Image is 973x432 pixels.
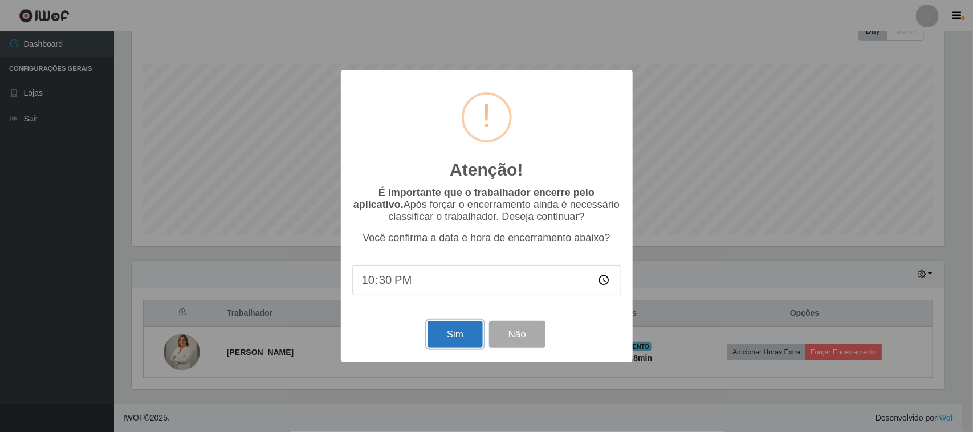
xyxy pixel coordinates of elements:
p: Você confirma a data e hora de encerramento abaixo? [352,232,621,244]
button: Não [489,321,545,348]
b: É importante que o trabalhador encerre pelo aplicativo. [353,187,595,210]
p: Após forçar o encerramento ainda é necessário classificar o trabalhador. Deseja continuar? [352,187,621,223]
h2: Atenção! [450,160,523,180]
button: Sim [428,321,483,348]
